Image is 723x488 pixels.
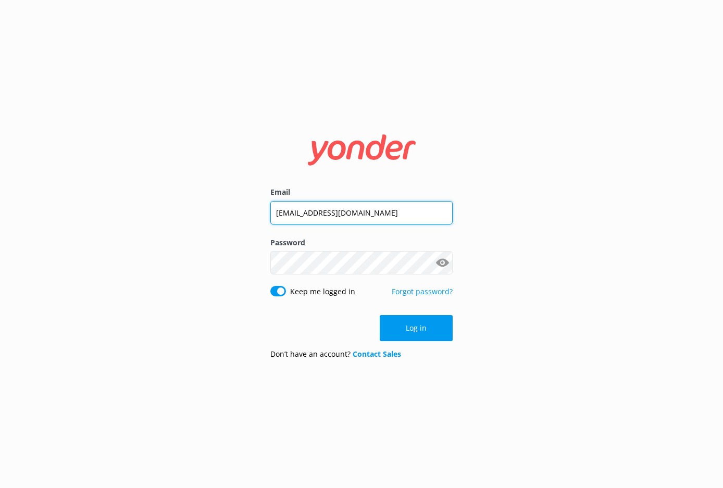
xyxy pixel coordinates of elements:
button: Log in [380,315,453,341]
input: user@emailaddress.com [270,201,453,224]
p: Don’t have an account? [270,348,401,360]
button: Show password [432,253,453,273]
label: Email [270,186,453,198]
a: Forgot password? [392,286,453,296]
a: Contact Sales [353,349,401,359]
label: Password [270,237,453,248]
label: Keep me logged in [290,286,355,297]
